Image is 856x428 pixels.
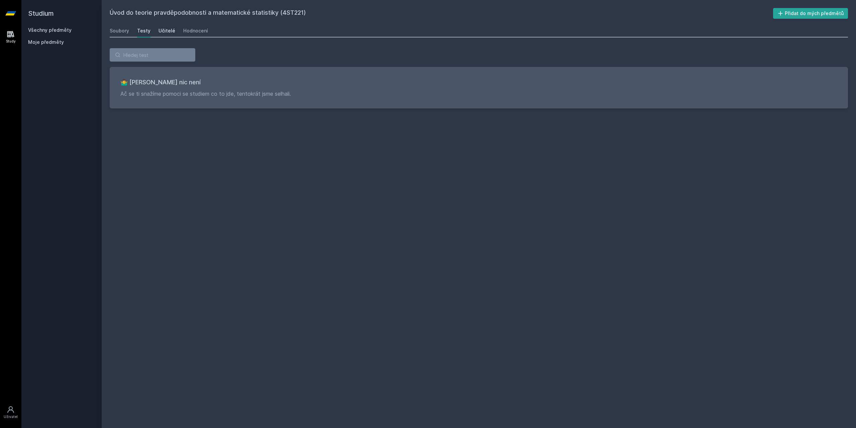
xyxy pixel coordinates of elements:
a: Soubory [110,24,129,37]
span: Moje předměty [28,39,64,46]
p: Ač se ti snažíme pomoci se studiem co to jde, tentokrát jsme selhali. [120,90,837,98]
input: Hledej test [110,48,195,62]
h2: Úvod do teorie pravděpodobnosti a matematické statistiky (4ST221) [110,8,773,19]
div: Soubory [110,27,129,34]
div: Testy [137,27,150,34]
div: Hodnocení [183,27,208,34]
div: Study [6,39,16,44]
button: Přidat do mých předmětů [773,8,848,19]
a: Study [1,27,20,47]
a: Testy [137,24,150,37]
div: Učitelé [158,27,175,34]
a: Hodnocení [183,24,208,37]
a: Všechny předměty [28,27,72,33]
h3: 🤷‍♂️ [PERSON_NAME] nic není [120,78,837,87]
a: Učitelé [158,24,175,37]
a: Uživatel [1,402,20,423]
div: Uživatel [4,414,18,419]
